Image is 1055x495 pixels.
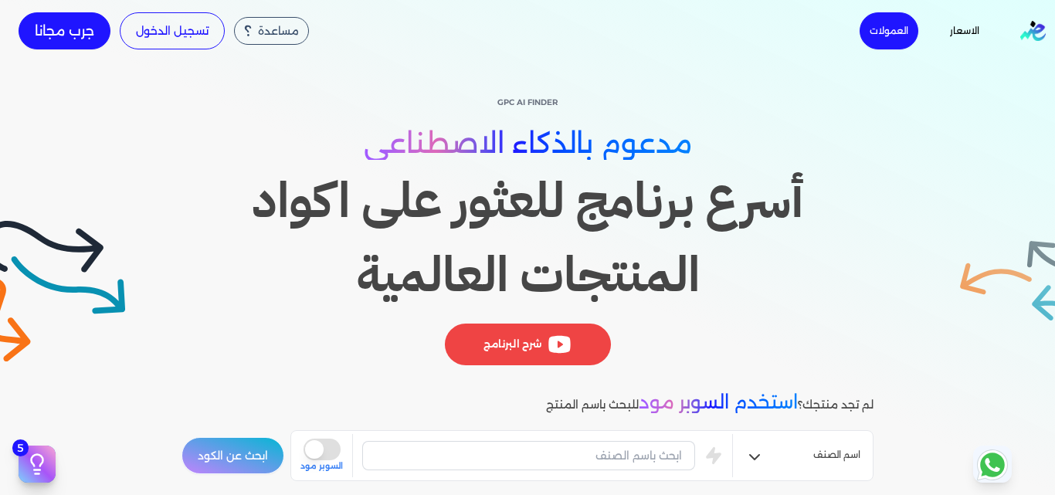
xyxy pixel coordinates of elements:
button: 5 [19,446,56,483]
span: مدعوم بالذكاء الاصطناعي [364,126,692,160]
span: السوبر مود [300,460,343,473]
a: جرب مجانا [19,12,110,49]
p: GPC AI Finder [181,93,874,113]
a: تسجيل الدخول [120,12,225,49]
img: logo [1020,21,1046,41]
h1: أسرع برنامج للعثور على اكواد المنتجات العالمية [181,164,874,312]
span: اسم الصنف [813,448,860,466]
a: العمولات [860,12,918,49]
button: اسم الصنف [733,442,873,473]
button: ابحث عن الكود [181,437,284,474]
span: مساعدة [258,25,299,36]
p: لم تجد منتجك؟ للبحث باسم المنتج [546,392,874,415]
input: ابحث باسم الصنف [362,441,695,470]
a: الاسعار [928,21,1002,41]
div: مساعدة [234,17,309,45]
span: 5 [12,439,29,456]
div: شرح البرنامج [444,324,610,365]
span: استخدم السوبر مود [639,391,798,413]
